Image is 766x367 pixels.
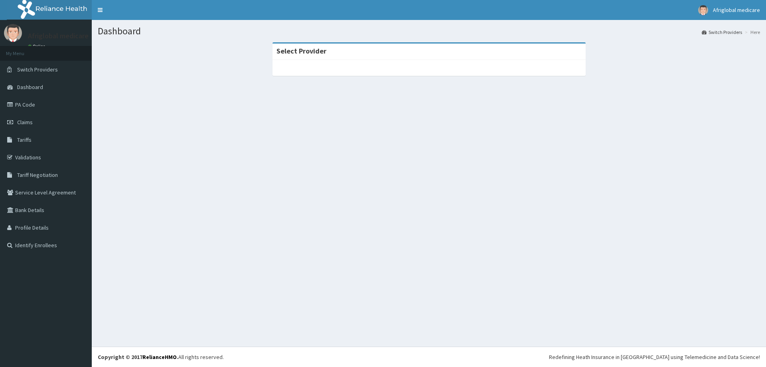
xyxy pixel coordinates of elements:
[4,24,22,42] img: User Image
[17,83,43,91] span: Dashboard
[17,136,32,143] span: Tariffs
[17,119,33,126] span: Claims
[28,44,47,49] a: Online
[17,171,58,179] span: Tariff Negotiation
[17,66,58,73] span: Switch Providers
[713,6,760,14] span: Afriglobal medicare
[98,353,178,361] strong: Copyright © 2017 .
[92,347,766,367] footer: All rights reserved.
[549,353,760,361] div: Redefining Heath Insurance in [GEOGRAPHIC_DATA] using Telemedicine and Data Science!
[276,46,326,56] strong: Select Provider
[698,5,708,15] img: User Image
[98,26,760,36] h1: Dashboard
[142,353,177,361] a: RelianceHMO
[28,32,89,40] p: Afriglobal medicare
[743,29,760,36] li: Here
[702,29,742,36] a: Switch Providers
